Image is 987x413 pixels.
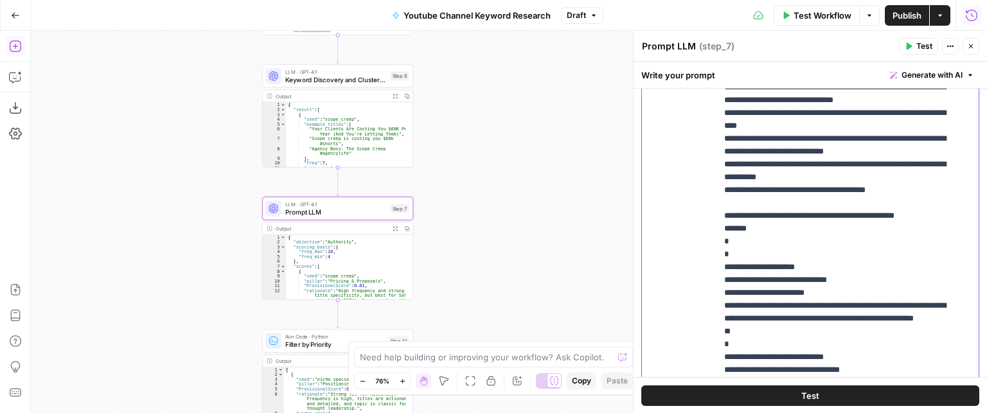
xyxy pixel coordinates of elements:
span: Toggle code folding, rows 2 through 17 [278,372,283,377]
textarea: Prompt LLM [642,40,696,53]
span: 76% [375,376,389,386]
div: 12 [263,288,286,313]
span: Toggle code folding, rows 1 through 259 [280,102,285,107]
g: Edge from step_7 to step_12 [336,300,339,328]
button: Test [899,38,938,55]
span: Test [801,389,819,401]
div: Output [276,92,387,100]
button: Publish [885,5,929,26]
g: Edge from step_6 to step_7 [336,168,339,196]
div: 6 [263,127,286,136]
span: Publish [893,9,921,22]
div: 9 [263,274,286,279]
span: Prompt LLM [285,207,387,216]
span: LLM · GPT-4.1 [285,200,387,208]
div: 5 [263,387,284,392]
button: Paste [601,373,633,389]
span: Toggle code folding, rows 1 through 66 [278,367,283,373]
div: 4 [263,382,284,387]
div: 1 [263,367,284,373]
div: 2 [263,107,286,112]
span: Test Workflow [794,9,851,22]
div: 8 [263,146,286,156]
div: LLM · GPT-4.1Prompt LLMStep 7Output{ "objective":"Authority", "scoring_basis":{ "freq_max":10, "f... [262,197,413,300]
div: Step 7 [391,204,409,213]
div: 5 [263,254,286,259]
span: Copy [572,375,591,387]
span: Toggle code folding, rows 11 through 15 [280,166,285,171]
button: Copy [567,373,596,389]
span: LLM · GPT-4.1 [285,68,387,76]
div: 3 [263,377,284,382]
div: Step 12 [388,337,409,346]
div: 10 [263,161,286,166]
span: Toggle code folding, rows 8 through 13 [280,269,285,274]
div: 7 [263,264,286,269]
div: 6 [263,392,284,411]
div: 5 [263,122,286,127]
span: Test [916,40,932,52]
div: 9 [263,156,286,161]
span: Toggle code folding, rows 2 through 258 [280,107,285,112]
div: Write your prompt [634,62,987,88]
button: Youtube Channel Keyword Research [384,5,558,26]
div: 4 [263,249,286,254]
button: Test Workflow [774,5,859,26]
div: Output [276,357,387,365]
div: 3 [263,245,286,250]
span: Toggle code folding, rows 5 through 9 [280,122,285,127]
span: Keyword Discovery and Clustering [285,75,387,84]
div: 3 [263,112,286,118]
div: 7 [263,136,286,146]
span: Copy the output [294,26,331,31]
span: Generate with AI [902,69,963,81]
div: 1 [263,102,286,107]
div: 2 [263,372,284,377]
div: 2 [263,240,286,245]
span: Draft [567,10,586,21]
g: Edge from step_1 to step_6 [336,35,339,63]
div: 4 [263,117,286,122]
div: Step 6 [391,72,409,81]
span: Toggle code folding, rows 3 through 17 [280,112,285,118]
div: 11 [263,283,286,288]
div: 11 [263,166,286,171]
span: Paste [607,375,628,387]
div: Output [276,225,387,233]
span: ( step_7 ) [699,40,734,53]
button: Generate with AI [885,67,979,83]
button: Test [641,385,979,405]
span: Toggle code folding, rows 1 through 111 [280,234,285,240]
div: This output is too large & has been abbreviated for review. to view the full content. [276,17,409,33]
div: 8 [263,269,286,274]
button: Draft [561,7,603,24]
div: 6 [263,259,286,264]
div: LLM · GPT-4.1Keyword Discovery and ClusteringStep 6Output{ "result":[ { "seed":"scope_creep", "ex... [262,64,413,168]
div: 10 [263,279,286,284]
div: 1 [263,234,286,240]
span: Toggle code folding, rows 3 through 6 [280,245,285,250]
span: Toggle code folding, rows 7 through 110 [280,264,285,269]
span: Youtube Channel Keyword Research [404,9,551,22]
span: Run Code · Python [285,333,385,340]
span: Filter by Priority [285,339,385,349]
